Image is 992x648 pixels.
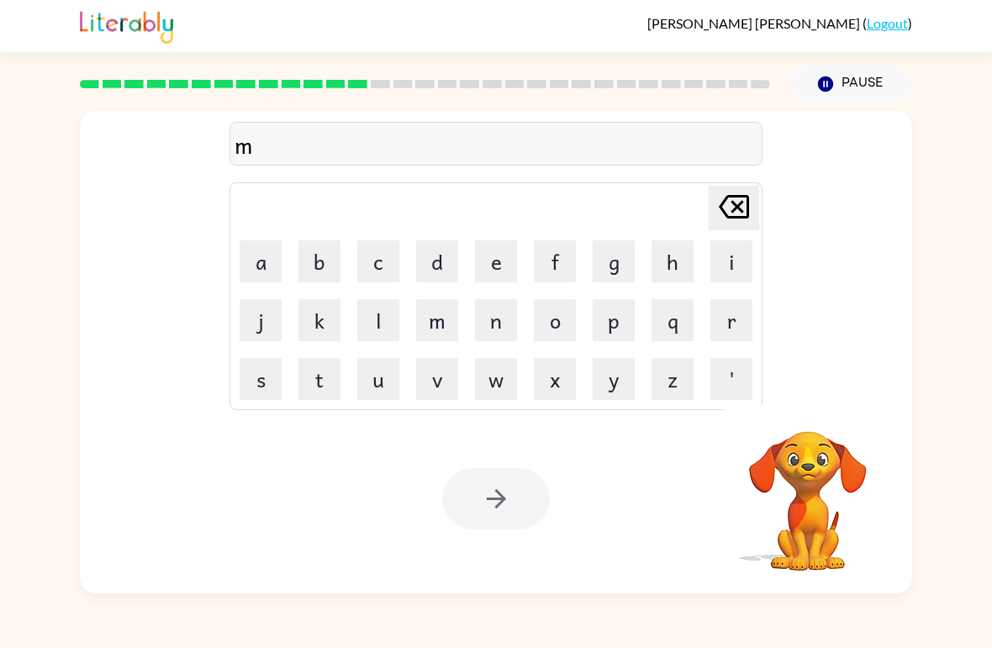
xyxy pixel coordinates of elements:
[710,358,752,400] button: '
[652,358,694,400] button: z
[534,358,576,400] button: x
[357,358,399,400] button: u
[235,127,757,162] div: m
[652,299,694,341] button: q
[593,299,635,341] button: p
[647,15,912,31] div: ( )
[357,299,399,341] button: l
[416,240,458,282] button: d
[475,358,517,400] button: w
[652,240,694,282] button: h
[867,15,908,31] a: Logout
[475,299,517,341] button: n
[298,240,340,282] button: b
[593,240,635,282] button: g
[298,358,340,400] button: t
[790,65,912,103] button: Pause
[475,240,517,282] button: e
[710,240,752,282] button: i
[534,240,576,282] button: f
[298,299,340,341] button: k
[357,240,399,282] button: c
[534,299,576,341] button: o
[416,299,458,341] button: m
[240,358,282,400] button: s
[710,299,752,341] button: r
[416,358,458,400] button: v
[647,15,863,31] span: [PERSON_NAME] [PERSON_NAME]
[80,7,173,44] img: Literably
[240,240,282,282] button: a
[593,358,635,400] button: y
[240,299,282,341] button: j
[724,405,892,573] video: Your browser must support playing .mp4 files to use Literably. Please try using another browser.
